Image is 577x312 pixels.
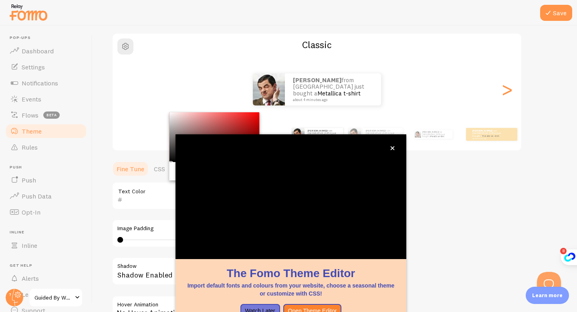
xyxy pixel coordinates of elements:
div: Next slide [502,61,512,118]
p: Import default fonts and colours from your website, choose a seasonal theme or customize with CSS! [185,282,397,298]
button: close, [388,144,397,152]
span: Get Help [10,263,87,268]
strong: [PERSON_NAME] [422,131,438,133]
div: Learn more [526,287,569,304]
img: Fomo [348,128,361,141]
h2: Classic [113,38,521,51]
a: Inline [5,237,87,253]
a: CSS [149,161,170,177]
span: Dashboard [22,47,54,55]
span: Notifications [22,79,58,87]
p: Learn more [532,292,563,299]
p: from [GEOGRAPHIC_DATA] just bought a [422,130,449,139]
img: Fomo [292,128,305,141]
span: Events [22,95,41,103]
a: Rules [5,139,87,155]
span: Push [10,165,87,170]
small: about 4 minutes ago [472,138,504,139]
span: Opt-In [22,208,40,216]
strong: [PERSON_NAME] [293,76,341,84]
span: Guided By Words [34,293,73,302]
strong: [PERSON_NAME] [366,129,385,132]
a: Fine Tune [112,161,149,177]
span: Theme [22,127,42,135]
h1: The Fomo Theme Editor [185,265,397,281]
a: Settings [5,59,87,75]
strong: [PERSON_NAME] [472,129,492,132]
span: beta [43,111,60,119]
a: Alerts [5,270,87,286]
a: Metallica t-shirt [482,134,499,138]
a: Metallica t-shirt [430,135,444,138]
a: Push [5,172,87,188]
span: Flows [22,111,38,119]
strong: [PERSON_NAME] [308,129,327,132]
span: Pop-ups [10,35,87,41]
div: Chrome color picker [169,112,260,180]
a: Opt-In [5,204,87,220]
span: Rules [22,143,38,151]
iframe: Help Scout Beacon - Open [537,272,561,296]
span: Inline [10,230,87,235]
p: from [GEOGRAPHIC_DATA] just bought a [293,77,373,102]
span: Push Data [22,192,52,200]
span: Alerts [22,274,39,282]
small: about 4 minutes ago [293,98,371,102]
label: Image Padding [117,225,347,232]
p: from [GEOGRAPHIC_DATA] just bought a [472,129,504,139]
span: Settings [22,63,45,71]
a: Flows beta [5,107,87,123]
a: Metallica t-shirt [317,89,361,97]
span: Push [22,176,36,184]
a: Events [5,91,87,107]
a: Dashboard [5,43,87,59]
a: Guided By Words [29,288,83,307]
img: fomo-relay-logo-orange.svg [8,2,48,22]
img: Fomo [253,73,285,105]
div: Shadow Enabled [112,257,352,286]
a: Learn [5,286,87,302]
a: Notifications [5,75,87,91]
a: Theme [5,123,87,139]
a: Push Data [5,188,87,204]
p: from [GEOGRAPHIC_DATA] just bought a [308,129,340,139]
img: Fomo [414,131,421,138]
p: from [GEOGRAPHIC_DATA] just bought a [366,129,399,139]
span: Inline [22,241,37,249]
